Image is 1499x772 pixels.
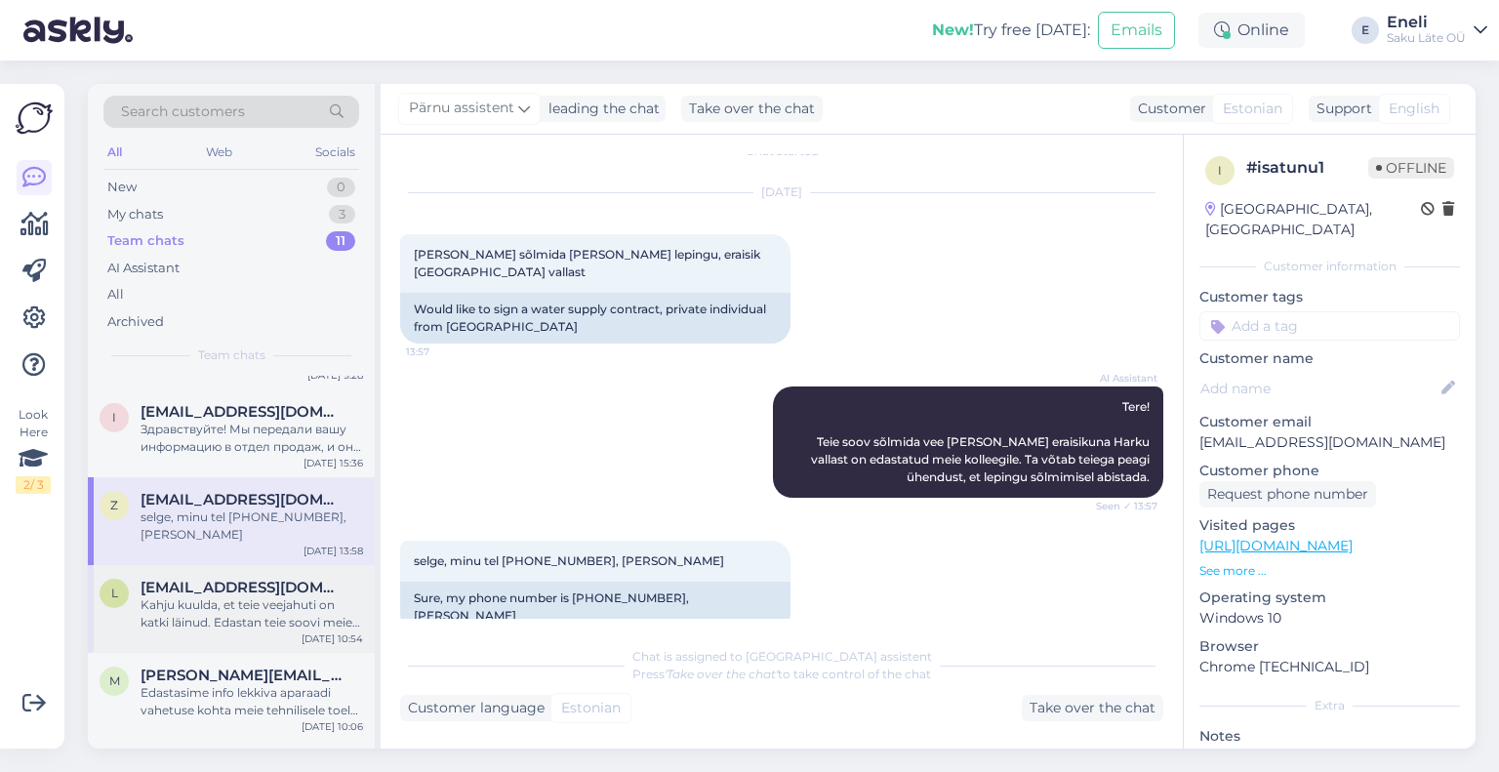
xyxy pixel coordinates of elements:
div: Archived [107,312,164,332]
span: Search customers [121,102,245,122]
div: Request phone number [1199,481,1376,508]
div: [DATE] 10:54 [302,631,363,646]
div: Would like to sign a water supply contract, private individual from [GEOGRAPHIC_DATA] [400,293,790,344]
span: ira.iva.2011@mail.ru [141,403,344,421]
span: l [111,586,118,600]
div: # isatunu1 [1246,156,1368,180]
span: 13:57 [406,345,479,359]
div: Здравствуйте! Мы передали вашу информацию в отдел продаж, и они скоро свяжутся с вами, чтобы пред... [141,421,363,456]
div: All [107,285,124,305]
p: Customer name [1199,348,1460,369]
div: Support [1309,99,1372,119]
span: i [1218,163,1222,178]
div: [DATE] 9:28 [307,368,363,383]
div: Sure, my phone number is [PHONE_NUMBER], [PERSON_NAME] [400,582,790,632]
input: Add a tag [1199,311,1460,341]
span: [PERSON_NAME] sõlmida [PERSON_NAME] lepingu, eraisik [GEOGRAPHIC_DATA] vallast [414,247,763,279]
div: 0 [327,178,355,197]
span: ladu@agio.ee [141,579,344,596]
a: EneliSaku Läte OÜ [1387,15,1487,46]
p: Customer tags [1199,287,1460,307]
div: E [1352,17,1379,44]
span: z [110,498,118,512]
span: Pärnu assistent [409,98,514,119]
span: Offline [1368,157,1454,179]
span: AI Assistant [1084,371,1157,386]
div: Take over the chat [681,96,823,122]
div: [DATE] 13:58 [304,544,363,558]
span: m [109,673,120,688]
div: Try free [DATE]: [932,19,1090,42]
p: Operating system [1199,588,1460,608]
div: Customer [1130,99,1206,119]
div: Edastasime info lekkiva aparaadi vahetuse kohta meie tehnilisele toele, kes võtab Teiega ühendust... [141,684,363,719]
div: Eneli [1387,15,1466,30]
span: English [1389,99,1439,119]
span: zoja.tint@gmail.com [141,491,344,508]
p: Browser [1199,636,1460,657]
div: [DATE] [400,183,1163,201]
div: Socials [311,140,359,165]
span: i [112,410,116,425]
div: AI Assistant [107,259,180,278]
p: Notes [1199,726,1460,747]
p: Windows 10 [1199,608,1460,629]
div: New [107,178,137,197]
p: Visited pages [1199,515,1460,536]
div: Web [202,140,236,165]
input: Add name [1200,378,1438,399]
div: Customer information [1199,258,1460,275]
div: Saku Läte OÜ [1387,30,1466,46]
p: Customer email [1199,412,1460,432]
div: Kahju kuulda, et teie veejahuti on katki läinud. Edastan teie soovi meie tehnilisele [PERSON_NAME... [141,596,363,631]
div: Online [1198,13,1305,48]
span: Estonian [1223,99,1282,119]
div: selge, minu tel [PHONE_NUMBER], [PERSON_NAME] [141,508,363,544]
span: selge, minu tel [PHONE_NUMBER], [PERSON_NAME] [414,553,724,568]
span: Seen ✓ 13:57 [1084,499,1157,513]
p: [EMAIL_ADDRESS][DOMAIN_NAME] [1199,432,1460,453]
button: Emails [1098,12,1175,49]
a: [URL][DOMAIN_NAME] [1199,537,1353,554]
img: Askly Logo [16,100,53,137]
span: Tere! Teie soov sõlmida vee [PERSON_NAME] eraisikuna Harku vallast on edastatud meie kolleegile. ... [811,399,1153,484]
span: Chat is assigned to [GEOGRAPHIC_DATA] assistent [632,649,932,664]
p: See more ... [1199,562,1460,580]
div: 11 [326,231,355,251]
span: Team chats [198,346,265,364]
div: My chats [107,205,163,224]
div: [DATE] 15:36 [304,456,363,470]
span: Press to take control of the chat [632,667,931,681]
div: Customer language [400,698,545,718]
div: Look Here [16,406,51,494]
div: leading the chat [541,99,660,119]
div: [DATE] 10:06 [302,719,363,734]
b: New! [932,20,974,39]
i: 'Take over the chat' [665,667,778,681]
div: All [103,140,126,165]
div: 3 [329,205,355,224]
p: Customer phone [1199,461,1460,481]
span: marek@bestit.ee [141,667,344,684]
div: 2 / 3 [16,476,51,494]
span: Estonian [561,698,621,718]
div: [GEOGRAPHIC_DATA], [GEOGRAPHIC_DATA] [1205,199,1421,240]
div: Extra [1199,697,1460,714]
div: Take over the chat [1022,695,1163,721]
div: Team chats [107,231,184,251]
p: Chrome [TECHNICAL_ID] [1199,657,1460,677]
